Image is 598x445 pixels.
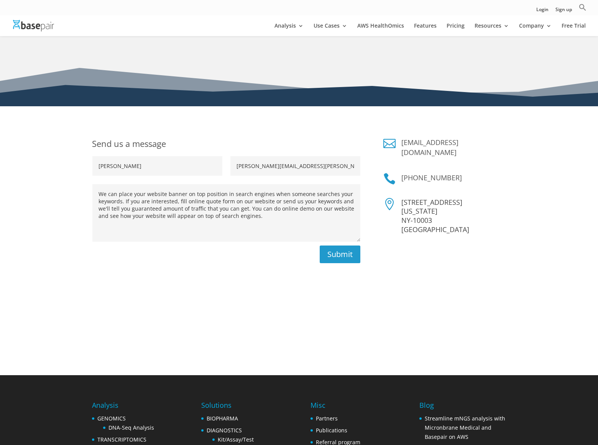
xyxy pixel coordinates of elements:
[357,23,404,36] a: AWS HealthOmics
[92,137,360,156] h1: Send us a message
[555,7,572,15] a: Sign up
[419,400,506,414] h4: Blog
[201,400,287,414] h4: Solutions
[519,23,552,36] a: Company
[92,156,222,176] input: Name
[401,173,462,182] a: [PHONE_NUMBER]
[13,20,54,31] img: Basepair
[108,424,154,431] a: DNA-Seq Analysis
[425,415,505,440] a: Streamline mNGS analysis with Micronbrane Medical and Basepair on AWS
[207,427,242,434] a: DIAGNOSTICS
[383,137,396,150] a: 
[274,23,304,36] a: Analysis
[314,23,347,36] a: Use Cases
[475,23,509,36] a: Resources
[414,23,437,36] a: Features
[562,23,586,36] a: Free Trial
[92,400,172,414] h4: Analysis
[383,198,396,210] span: 
[451,390,589,436] iframe: Drift Widget Chat Controller
[536,7,549,15] a: Login
[320,246,360,263] button: Submit
[316,427,347,434] a: Publications
[230,156,360,176] input: Email Address
[401,198,506,234] p: [STREET_ADDRESS] [US_STATE] NY-10003 [GEOGRAPHIC_DATA]
[383,173,396,185] a: 
[447,23,465,36] a: Pricing
[207,415,238,422] a: BIOPHARMA
[310,400,360,414] h4: Misc
[97,415,126,422] a: GENOMICS
[97,436,146,443] a: TRANSCRIPTOMICS
[579,3,586,11] svg: Search
[316,415,338,422] a: Partners
[401,138,458,157] a: [EMAIL_ADDRESS][DOMAIN_NAME]
[579,3,586,15] a: Search Icon Link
